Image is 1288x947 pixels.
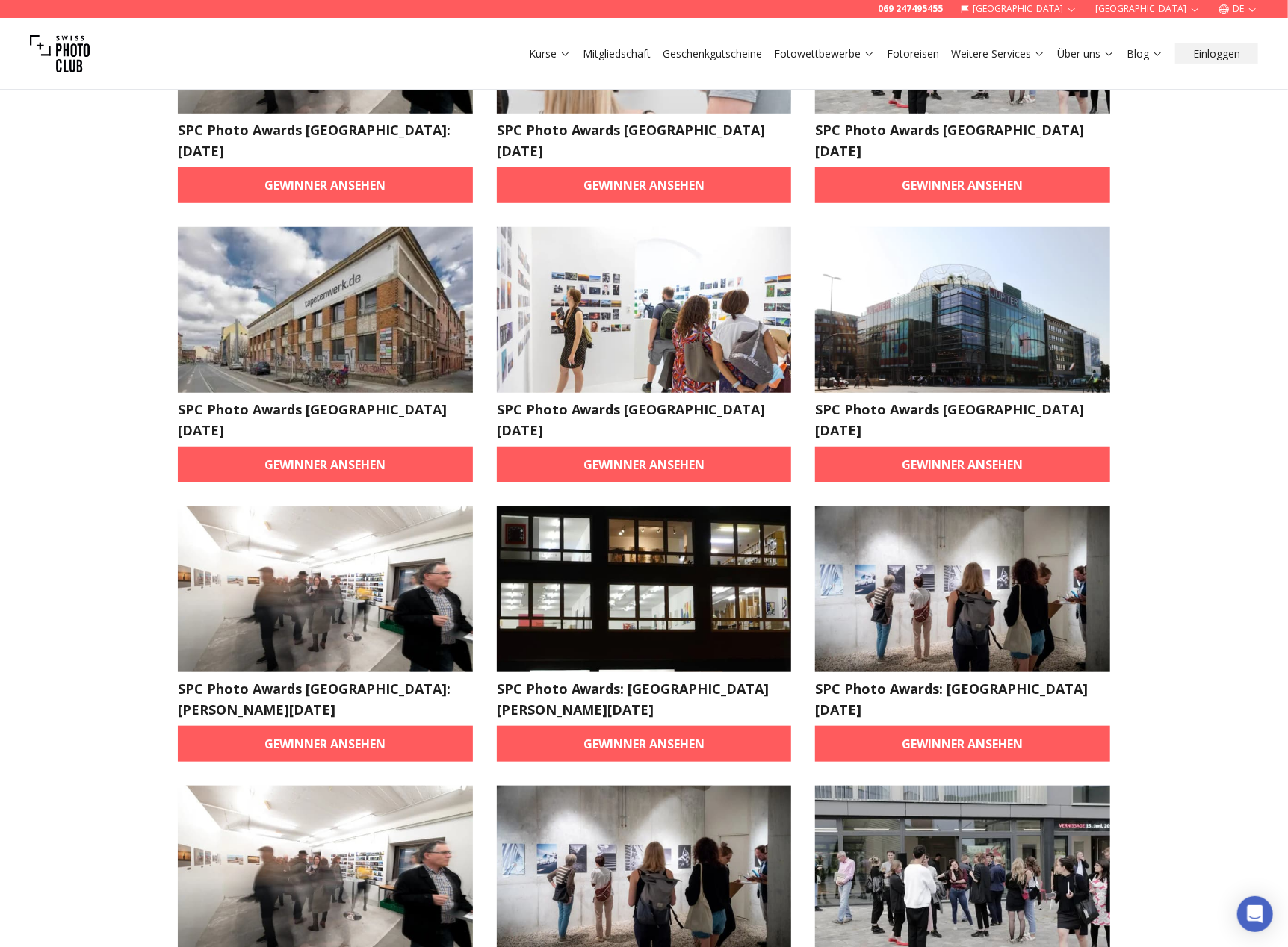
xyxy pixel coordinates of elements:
[815,726,1110,762] a: Gewinner ansehen
[178,167,473,203] a: Gewinner ansehen
[881,43,945,64] button: Fotoreisen
[1051,43,1121,64] button: Über uns
[497,447,792,482] a: Gewinner ansehen
[577,43,657,64] button: Mitgliedschaft
[178,678,473,720] h2: SPC Photo Awards [GEOGRAPHIC_DATA]: [PERSON_NAME][DATE]
[815,506,1110,672] img: SPC Photo Awards: STUTTGART Februar 2025
[663,46,762,61] a: Geschenkgutscheine
[887,46,939,61] a: Fotoreisen
[815,678,1110,720] h2: SPC Photo Awards: [GEOGRAPHIC_DATA] [DATE]
[178,506,473,672] img: SPC Photo Awards Zürich: März 2025
[497,167,792,203] a: Gewinner ansehen
[815,227,1110,393] img: SPC Photo Awards HAMBURG April 2025
[178,726,473,762] a: Gewinner ansehen
[523,43,577,64] button: Kurse
[657,43,768,64] button: Geschenkgutscheine
[497,119,792,161] h2: SPC Photo Awards [GEOGRAPHIC_DATA] [DATE]
[178,399,473,441] h2: SPC Photo Awards [GEOGRAPHIC_DATA] [DATE]
[497,726,792,762] a: Gewinner ansehen
[945,43,1051,64] button: Weitere Services
[178,447,473,482] a: Gewinner ansehen
[529,46,571,61] a: Kurse
[178,227,473,393] img: SPC Photo Awards LEIPZIG Mai 2025
[815,399,1110,441] h2: SPC Photo Awards [GEOGRAPHIC_DATA] [DATE]
[497,227,792,393] img: SPC Photo Awards MÜNCHEN April 2025
[815,167,1110,203] a: Gewinner ansehen
[1237,896,1273,932] div: Open Intercom Messenger
[178,119,473,161] h2: SPC Photo Awards [GEOGRAPHIC_DATA]: [DATE]
[815,119,1110,161] h2: SPC Photo Awards [GEOGRAPHIC_DATA] [DATE]
[497,399,792,441] h2: SPC Photo Awards [GEOGRAPHIC_DATA] [DATE]
[30,24,90,84] img: Swiss photo club
[497,678,792,720] h2: SPC Photo Awards: [GEOGRAPHIC_DATA] [PERSON_NAME][DATE]
[583,46,651,61] a: Mitgliedschaft
[497,506,792,672] img: SPC Photo Awards: KÖLN März 2025
[768,43,881,64] button: Fotowettbewerbe
[1175,43,1258,64] button: Einloggen
[1057,46,1115,61] a: Über uns
[878,3,943,15] a: 069 247495455
[1127,46,1163,61] a: Blog
[774,46,875,61] a: Fotowettbewerbe
[815,447,1110,482] a: Gewinner ansehen
[1121,43,1169,64] button: Blog
[951,46,1045,61] a: Weitere Services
